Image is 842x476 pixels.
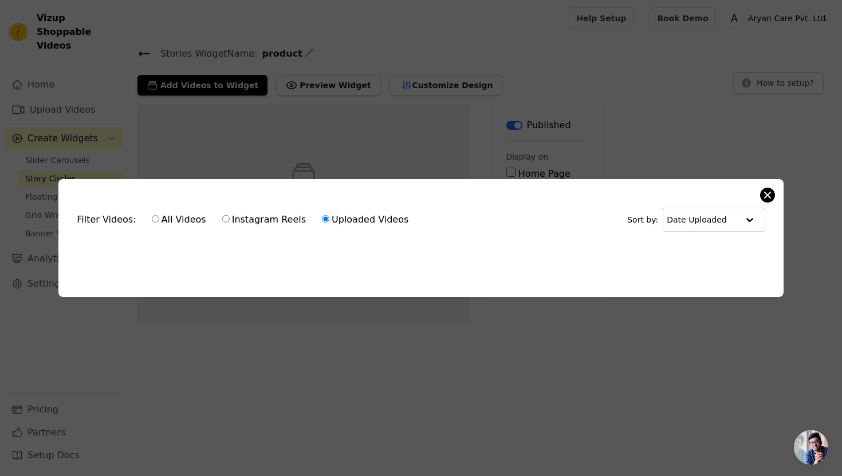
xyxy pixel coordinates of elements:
label: Instagram Reels [222,212,306,227]
div: Filter Videos: [77,207,415,233]
label: All Videos [151,212,207,227]
label: Uploaded Videos [321,212,409,227]
button: Close modal [761,188,774,202]
div: Sort by: [627,208,765,232]
div: Open chat [794,430,828,465]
